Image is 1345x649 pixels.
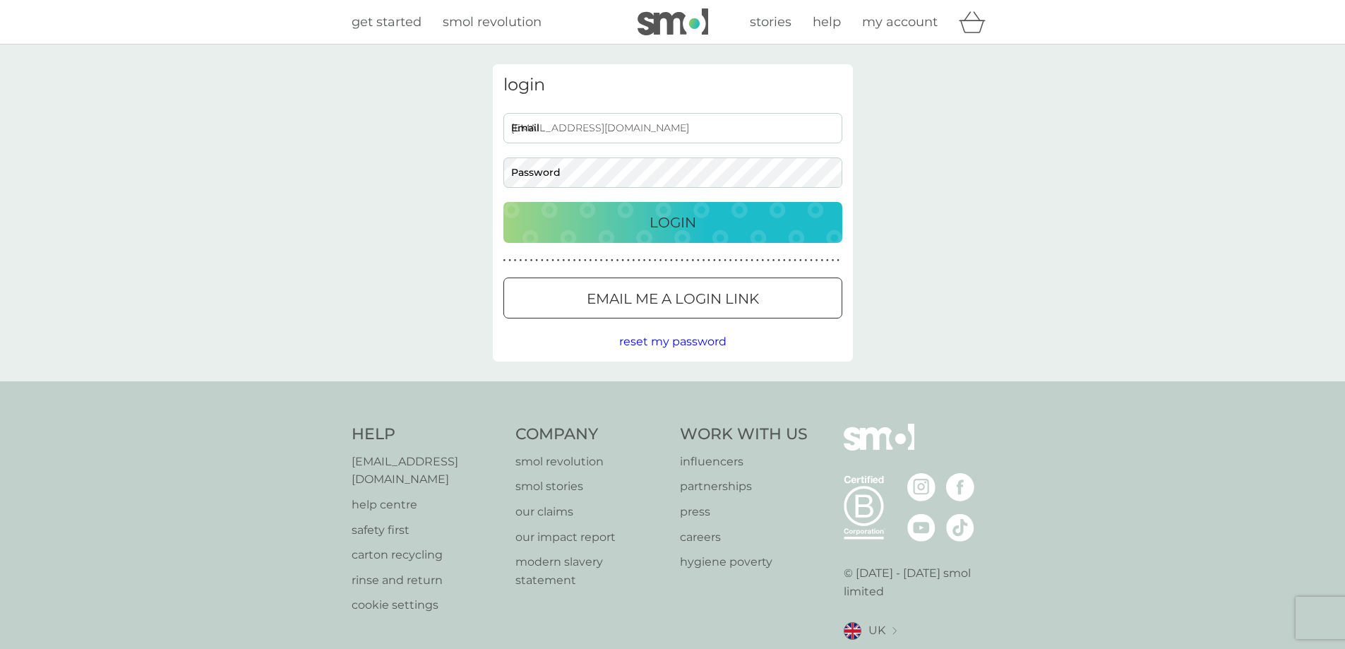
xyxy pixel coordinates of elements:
[680,424,808,446] h4: Work With Us
[352,12,422,32] a: get started
[907,513,935,542] img: visit the smol Youtube page
[562,257,565,264] p: ●
[783,257,786,264] p: ●
[616,257,619,264] p: ●
[734,257,737,264] p: ●
[680,477,808,496] a: partnerships
[751,257,753,264] p: ●
[862,12,938,32] a: my account
[515,528,666,547] a: our impact report
[611,257,614,264] p: ●
[740,257,743,264] p: ●
[680,553,808,571] a: hygiene poverty
[813,14,841,30] span: help
[352,571,502,590] p: rinse and return
[826,257,829,264] p: ●
[703,257,705,264] p: ●
[643,257,646,264] p: ●
[619,333,727,351] button: reset my password
[868,621,885,640] span: UK
[756,257,759,264] p: ●
[530,257,533,264] p: ●
[541,257,544,264] p: ●
[352,546,502,564] a: carton recycling
[832,257,835,264] p: ●
[352,521,502,540] a: safety first
[772,257,775,264] p: ●
[600,257,603,264] p: ●
[573,257,576,264] p: ●
[750,14,791,30] span: stories
[515,553,666,589] a: modern slavery statement
[551,257,554,264] p: ●
[959,8,994,36] div: basket
[664,257,667,264] p: ●
[352,453,502,489] a: [EMAIL_ADDRESS][DOMAIN_NAME]
[546,257,549,264] p: ●
[777,257,780,264] p: ●
[805,257,808,264] p: ●
[659,257,662,264] p: ●
[650,211,696,234] p: Login
[697,257,700,264] p: ●
[810,257,813,264] p: ●
[515,477,666,496] a: smol stories
[503,202,842,243] button: Login
[691,257,694,264] p: ●
[815,257,818,264] p: ●
[568,257,570,264] p: ●
[352,424,502,446] h4: Help
[515,503,666,521] a: our claims
[844,622,861,640] img: UK flag
[837,257,839,264] p: ●
[680,453,808,471] a: influencers
[443,14,542,30] span: smol revolution
[729,257,732,264] p: ●
[681,257,683,264] p: ●
[352,496,502,514] a: help centre
[515,453,666,471] a: smol revolution
[619,335,727,348] span: reset my password
[648,257,651,264] p: ●
[525,257,527,264] p: ●
[590,257,592,264] p: ●
[514,257,517,264] p: ●
[750,12,791,32] a: stories
[633,257,635,264] p: ●
[578,257,581,264] p: ●
[503,257,506,264] p: ●
[820,257,823,264] p: ●
[844,424,914,472] img: smol
[519,257,522,264] p: ●
[587,287,759,310] p: Email me a login link
[707,257,710,264] p: ●
[946,473,974,501] img: visit the smol Facebook page
[627,257,630,264] p: ●
[713,257,716,264] p: ●
[813,12,841,32] a: help
[621,257,624,264] p: ●
[557,257,560,264] p: ●
[638,8,708,35] img: smol
[670,257,673,264] p: ●
[515,424,666,446] h4: Company
[767,257,770,264] p: ●
[907,473,935,501] img: visit the smol Instagram page
[799,257,802,264] p: ●
[680,503,808,521] a: press
[946,513,974,542] img: visit the smol Tiktok page
[654,257,657,264] p: ●
[352,596,502,614] a: cookie settings
[680,528,808,547] a: careers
